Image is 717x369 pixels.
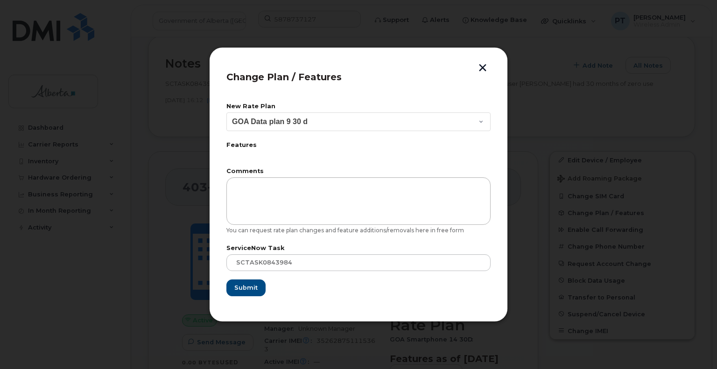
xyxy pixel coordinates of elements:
label: Features [226,142,491,148]
div: You can request rate plan changes and feature additions/removals here in free form [226,227,491,234]
span: Submit [234,283,258,292]
label: ServiceNow Task [226,245,491,251]
span: Change Plan / Features [226,71,342,83]
label: New Rate Plan [226,104,491,110]
button: Submit [226,279,266,296]
label: Comments [226,168,491,174]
